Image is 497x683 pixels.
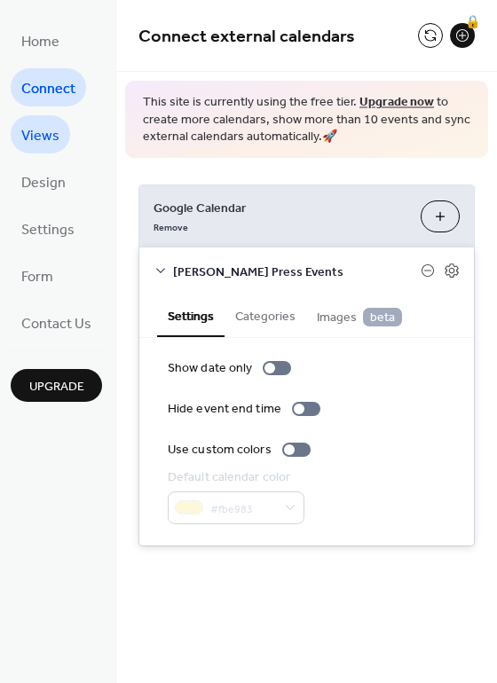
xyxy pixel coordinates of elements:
span: Google Calendar [154,199,406,217]
span: Design [21,169,66,197]
div: Hide event end time [168,400,281,419]
span: This site is currently using the free tier. to create more calendars, show more than 10 events an... [143,94,470,146]
div: Default calendar color [168,468,301,487]
a: Home [11,21,70,59]
span: Upgrade [29,378,84,396]
span: beta [363,308,402,326]
span: [PERSON_NAME] Press Events [173,263,421,281]
a: Connect [11,68,86,106]
span: Form [21,263,53,291]
span: Settings [21,216,75,244]
div: Use custom colors [168,441,272,459]
a: Settings [11,209,85,247]
span: Images [317,308,402,327]
a: Upgrade now [359,90,434,114]
span: Views [21,122,59,150]
span: Remove [154,221,188,233]
a: Contact Us [11,303,102,341]
a: Design [11,162,76,200]
span: Connect external calendars [138,20,355,54]
a: Views [11,115,70,153]
span: Home [21,28,59,56]
span: Connect [21,75,75,103]
button: Upgrade [11,369,102,402]
div: Show date only [168,359,252,378]
a: Form [11,256,64,294]
button: Settings [157,294,225,337]
button: Categories [225,294,306,335]
span: Contact Us [21,310,91,338]
button: Images beta [306,294,413,336]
